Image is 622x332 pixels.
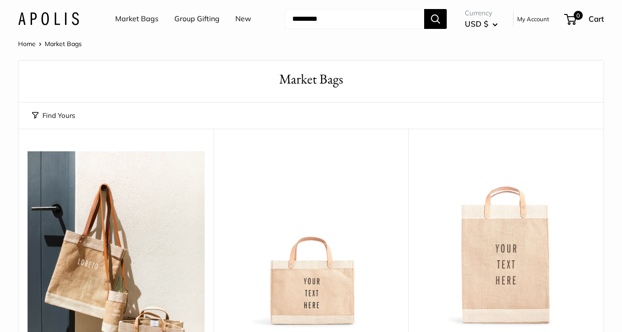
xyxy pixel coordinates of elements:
[235,12,251,26] a: New
[32,109,75,122] button: Find Yours
[465,7,498,19] span: Currency
[223,151,400,328] a: Petite Market Bag in Naturaldescription_Effortless style that elevates every moment
[424,9,447,29] button: Search
[565,12,604,26] a: 0 Cart
[223,151,400,328] img: Petite Market Bag in Natural
[18,12,79,25] img: Apolis
[285,9,424,29] input: Search...
[417,151,594,328] img: Market Bag in Natural
[174,12,220,26] a: Group Gifting
[18,40,36,48] a: Home
[589,14,604,23] span: Cart
[417,151,594,328] a: Market Bag in NaturalMarket Bag in Natural
[45,40,82,48] span: Market Bags
[517,14,549,24] a: My Account
[465,17,498,31] button: USD $
[18,38,82,50] nav: Breadcrumb
[32,70,590,89] h1: Market Bags
[465,19,488,28] span: USD $
[115,12,159,26] a: Market Bags
[574,11,583,20] span: 0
